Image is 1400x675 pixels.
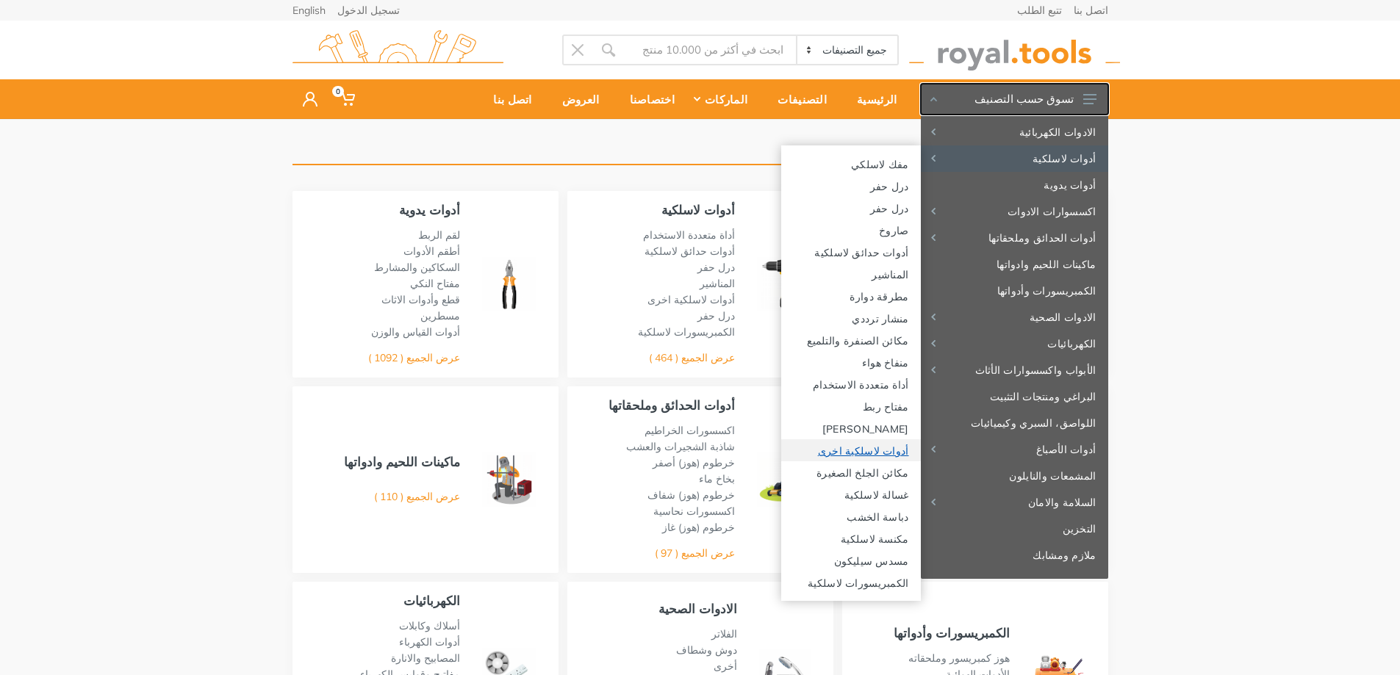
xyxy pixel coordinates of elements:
[697,261,735,274] a: درل حفر
[649,351,735,364] a: عرض الجميع ( 464 )
[781,505,921,527] a: دباسة الخشب
[643,228,735,242] a: أداة متعددة الاستخدام
[473,79,542,119] a: اتصل بنا
[758,79,837,119] a: التصنيفات
[371,325,460,339] a: أدوات القياس والوزن
[757,257,811,311] img: Royal - أدوات لاسلكية
[473,84,542,115] div: اتصل بنا
[403,593,460,608] a: الكهربائيات
[781,373,921,395] a: أداة متعددة الاستخدام
[337,5,400,15] a: تسجيل الدخول
[662,521,735,534] a: خرطوم (هوز) غاز
[374,490,460,503] a: عرض الجميع ( 110 )
[837,84,907,115] div: الرئيسية
[328,79,365,119] a: 0
[921,304,1108,331] a: الادوات الصحية
[921,225,1108,251] a: أدوات الحدائق وملحقاتها
[374,261,460,274] a: السكاكين والمشارط
[624,35,797,65] input: Site search
[711,627,737,640] a: الفلاتر
[908,651,1010,665] a: هوز كمبريسور وملحقاته
[368,351,460,364] a: عرض الجميع ( 1092 )
[921,410,1108,436] a: اللواصق، السبري وكيميائيات
[921,383,1108,410] a: البراغي ومنتجات التثبيت
[894,625,1010,640] a: الكمبريسورات وأدواتها
[921,436,1108,463] a: أدوات الأصباغ
[781,461,921,483] a: مكائن الجلخ الصغيرة
[921,198,1108,225] a: اكسسوارات الادوات
[781,219,921,241] a: صاروخ
[609,397,735,413] a: أدوات الحدائق وملحقاتها
[781,395,921,417] a: مفتاح ربط
[781,351,921,373] a: منفاخ هواء
[921,331,1108,357] a: الكهربائيات
[645,424,735,437] a: اكسسورات الخراطيم
[781,263,921,285] a: المناشير
[921,84,1108,115] button: تسوق حسب التصنيف
[921,542,1108,568] a: ملازم ومشابك
[757,452,811,507] img: Royal - أدوات الحدائق وملحقاتها
[418,228,460,242] a: لقم الربط
[410,277,460,290] a: مفتاح النكي
[645,245,735,258] a: أدوات حدائق لاسلكية
[653,505,735,518] a: اكسسورات نحاسية
[610,79,685,119] a: اختصاصنا
[781,527,921,549] a: مكنسة لاسلكية
[781,175,921,197] a: درل حفر
[1017,5,1062,15] a: تتبع الطلب
[781,483,921,505] a: غسالة لاسلكية
[626,440,735,453] a: شاذبة الشجيرات والعشب
[661,202,735,217] a: أدوات لاسلكية
[697,309,735,322] a: درل حفر
[921,357,1108,383] a: الأبواب واكسسوارات الأثاث
[781,153,921,175] a: مفك لاسلكي
[699,472,735,486] a: بخاخ ماء
[482,257,536,311] img: Royal - أدوات يدوية
[292,30,503,71] img: royal.tools Logo
[796,36,897,64] select: Category
[758,84,837,115] div: التصنيفات
[781,241,921,263] a: أدوات حدائق لاسلكية
[399,619,460,632] a: أسلاك وكابلات
[344,454,460,469] a: ماكينات اللحيم وادواتها
[610,84,685,115] div: اختصاصنا
[403,245,460,258] a: أطقم الأدوات
[332,86,344,97] span: 0
[781,571,921,593] a: الكمبريسورات لاسلكية
[647,293,735,306] a: أدوات لاسلكية اخرى
[921,119,1108,145] a: الادوات الكهربائية
[781,417,921,439] a: [PERSON_NAME]
[542,79,610,119] a: العروض
[542,84,610,115] div: العروض
[837,79,907,119] a: الرئيسية
[399,635,460,649] a: أدوات الكهرباء
[420,309,460,322] a: مسطرين
[399,202,460,217] a: أدوات يدوية
[781,307,921,329] a: منشار ترددي
[921,489,1108,516] a: السلامة والامان
[653,456,735,469] a: خرطوم (هوز) أصفر
[921,278,1108,304] a: الكمبريسورات وأدواتها
[1074,5,1108,15] a: اتصل بنا
[781,285,921,307] a: مطرقة دوارة
[647,488,735,502] a: خرطوم (هوز) شفاف
[781,439,921,461] a: أدوات لاسلكية اخرى
[921,145,1108,172] a: أدوات لاسلكية
[921,463,1108,489] a: المشمعات والنايلون
[781,549,921,571] a: مسدس سيليكون
[700,277,735,290] a: المناشير
[658,601,737,616] a: الادوات الصحية
[676,643,737,657] a: دوش وشطاف
[638,325,735,339] a: الكمبريسورات لاسلكية
[655,546,735,560] a: عرض الجميع ( 97 )
[781,329,921,351] a: مكائن الصنفرة والتلميع
[292,5,326,15] a: English
[381,293,460,306] a: قطع وأدوات الاثاث
[921,516,1108,542] a: التخزين
[714,660,737,673] a: أخرى
[391,651,460,665] a: المصابيح والانارة
[781,197,921,219] a: درل حفر
[909,30,1120,71] img: royal.tools Logo
[482,452,536,507] img: Royal - ماكينات اللحيم وادواتها
[921,172,1108,198] a: أدوات يدوية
